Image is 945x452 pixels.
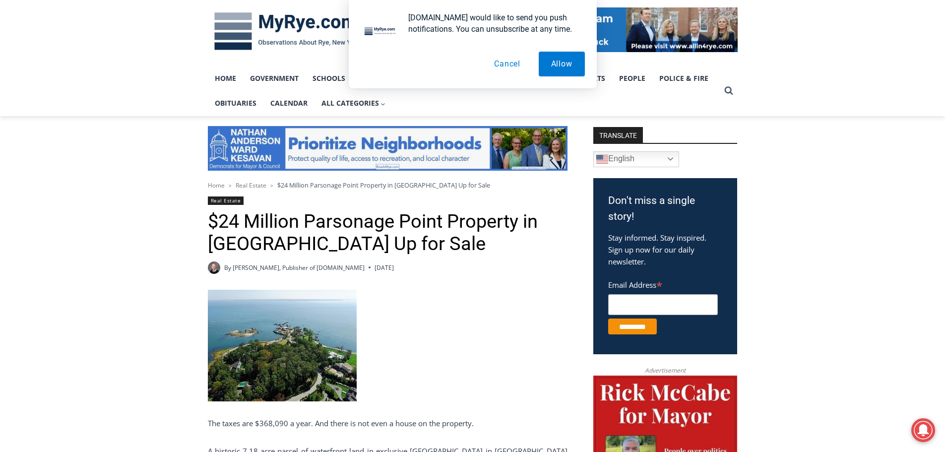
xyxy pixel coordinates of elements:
[482,52,533,76] button: Cancel
[208,290,357,401] img: Parsonage point 1
[229,182,232,189] span: >
[720,82,738,100] button: View Search Form
[259,99,460,121] span: Intern @ [DOMAIN_NAME]
[208,181,225,190] a: Home
[608,193,722,224] h3: Don't miss a single story!
[635,366,695,375] span: Advertisement
[263,91,315,116] a: Calendar
[608,275,718,293] label: Email Address
[208,91,263,116] a: Obituaries
[239,96,481,124] a: Intern @ [DOMAIN_NAME]
[233,263,365,272] a: [PERSON_NAME], Publisher of [DOMAIN_NAME]
[596,153,608,165] img: en
[208,210,567,256] h1: $24 Million Parsonage Point Property in [GEOGRAPHIC_DATA] Up for Sale
[270,182,273,189] span: >
[208,66,720,116] nav: Primary Navigation
[593,127,643,143] strong: TRANSLATE
[315,91,393,116] button: Child menu of All Categories
[208,180,567,190] nav: Breadcrumbs
[539,52,585,76] button: Allow
[593,151,679,167] a: English
[361,12,400,52] img: notification icon
[208,417,567,429] p: The taxes are $368,090 a year. And there is not even a house on the property.
[608,232,722,267] p: Stay informed. Stay inspired. Sign up now for our daily newsletter.
[277,181,490,190] span: $24 Million Parsonage Point Property in [GEOGRAPHIC_DATA] Up for Sale
[236,181,266,190] a: Real Estate
[224,263,231,272] span: By
[375,263,394,272] time: [DATE]
[208,261,220,274] a: Author image
[251,0,469,96] div: "We would have speakers with experience in local journalism speak to us about their experiences a...
[208,196,244,205] a: Real Estate
[400,12,585,35] div: [DOMAIN_NAME] would like to send you push notifications. You can unsubscribe at any time.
